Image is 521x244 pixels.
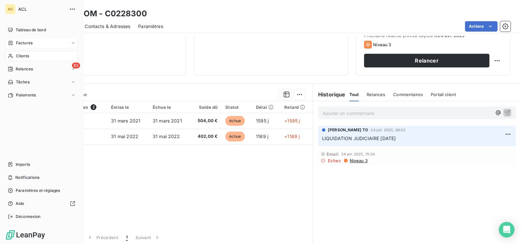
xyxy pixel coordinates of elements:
[225,132,245,141] span: échue
[499,222,514,237] div: Open Intercom Messenger
[72,63,80,68] span: 82
[284,118,300,123] span: +1595 j
[5,25,78,35] a: Tableau de bord
[16,92,36,98] span: Paiements
[16,214,41,220] span: Déconnexion
[16,188,60,194] span: Paramètres et réglages
[5,38,78,48] a: Factures
[349,92,359,97] span: Tout
[328,127,368,133] span: [PERSON_NAME] TO
[153,118,182,123] span: 31 mars 2021
[85,23,130,30] span: Contacts & Adresses
[126,234,128,241] span: 1
[194,105,218,110] div: Solde dû
[284,134,300,139] span: +1169 j
[5,159,78,170] a: Imports
[18,7,65,12] span: ACL
[16,40,33,46] span: Factures
[5,230,46,240] img: Logo LeanPay
[367,92,385,97] span: Relances
[5,90,78,100] a: Paiements
[5,51,78,61] a: Clients
[322,136,396,141] span: LIQUIDATION JUDICIAIRE [DATE]
[194,118,218,124] span: 504,00 €
[284,105,309,110] div: Retard
[364,54,489,67] button: Relancer
[16,162,30,167] span: Imports
[349,158,368,163] span: Niveau 3
[15,175,39,180] span: Notifications
[16,53,29,59] span: Clients
[5,4,16,14] div: AC
[465,21,498,32] button: Actions
[373,42,391,47] span: Niveau 3
[341,152,375,156] span: 24 avr. 2025, 15:34
[153,105,187,110] div: Échue le
[16,66,33,72] span: Relances
[111,105,145,110] div: Émise le
[256,118,269,123] span: 1595 j
[16,201,24,207] span: Aide
[111,118,140,123] span: 31 mars 2021
[225,116,245,126] span: échue
[111,134,138,139] span: 31 mai 2022
[138,23,163,30] span: Paramètres
[5,185,78,196] a: Paramètres et réglages
[194,133,218,140] span: 402,00 €
[5,77,78,87] a: Tâches
[57,8,147,20] h3: DELAROM - C0228300
[16,79,30,85] span: Tâches
[256,134,268,139] span: 1169 j
[5,198,78,209] a: Aide
[328,158,341,163] span: Echec
[91,104,96,110] span: 2
[256,105,276,110] div: Délai
[16,27,46,33] span: Tableau de bord
[153,134,180,139] span: 31 mai 2022
[5,64,78,74] a: 82Relances
[431,92,456,97] span: Portail client
[327,151,339,157] span: Email
[313,91,345,98] h6: Historique
[371,128,405,132] span: 24 juil. 2025, 08:53
[393,92,423,97] span: Commentaires
[225,105,248,110] div: Statut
